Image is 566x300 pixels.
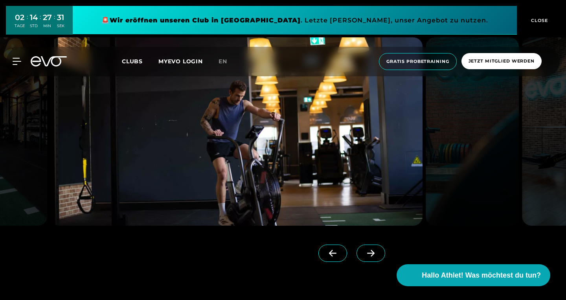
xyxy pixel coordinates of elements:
div: : [27,13,28,33]
div: 31 [57,12,64,23]
div: : [40,13,41,33]
div: TAGE [15,23,25,29]
img: evofitness [426,37,519,226]
a: Clubs [122,57,158,65]
span: en [219,58,227,65]
div: : [54,13,55,33]
button: Hallo Athlet! Was möchtest du tun? [397,264,550,286]
div: 02 [15,12,25,23]
span: CLOSE [529,17,548,24]
a: MYEVO LOGIN [158,58,203,65]
div: 14 [30,12,38,23]
a: Jetzt Mitglied werden [459,53,544,70]
span: Clubs [122,58,143,65]
img: evofitness [50,37,423,226]
span: Jetzt Mitglied werden [469,58,535,64]
a: Gratis Probetraining [377,53,459,70]
button: CLOSE [517,6,560,35]
a: en [219,57,237,66]
div: STD [30,23,38,29]
div: SEK [57,23,64,29]
div: MIN [43,23,52,29]
span: Gratis Probetraining [386,58,449,65]
div: 27 [43,12,52,23]
span: Hallo Athlet! Was möchtest du tun? [422,270,541,281]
